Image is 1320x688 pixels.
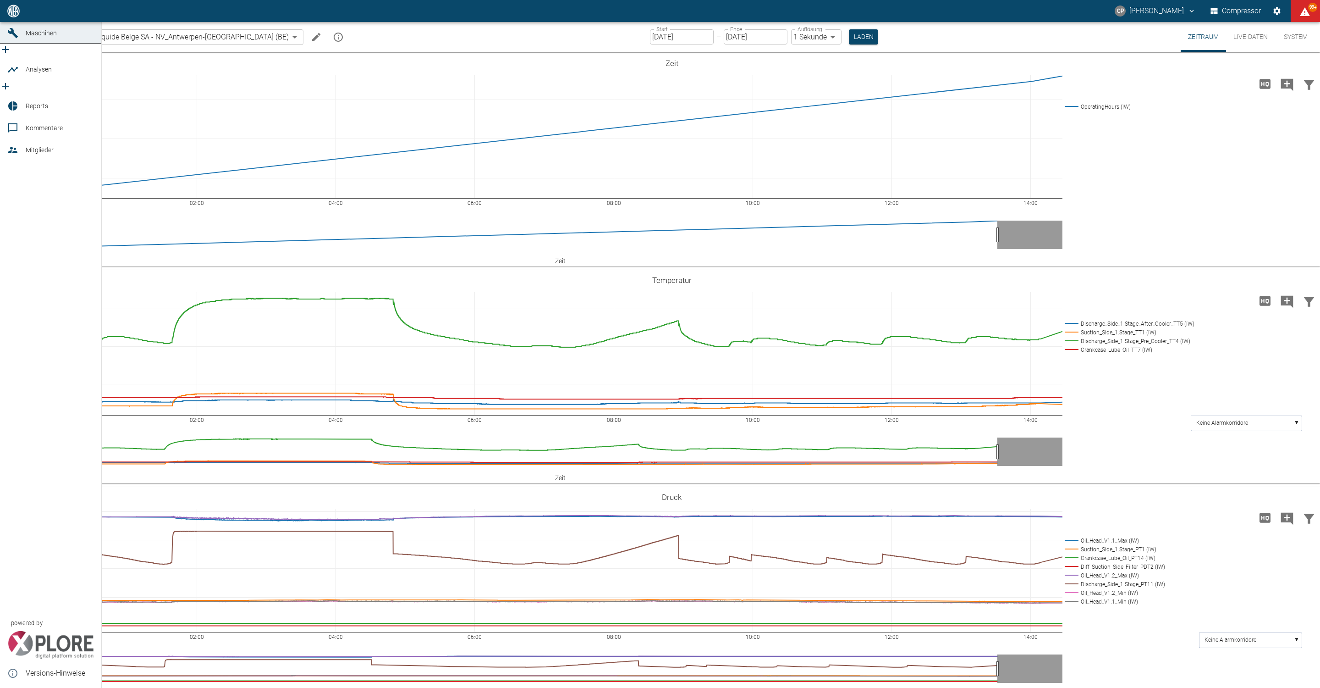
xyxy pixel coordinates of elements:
[1254,79,1276,88] span: Hohe Auflösung
[1275,22,1316,52] button: System
[49,32,289,42] span: 13.0007/1_Air Liquide Belge SA - NV_Antwerpen-[GEOGRAPHIC_DATA] (BE)
[26,668,94,679] span: Versions-Hinweise
[1204,637,1256,643] text: Keine Alarmkorridore
[1113,3,1197,19] button: christoph.palm@neuman-esser.com
[329,28,347,46] button: mission info
[849,29,878,44] button: Laden
[730,25,742,33] label: Ende
[34,32,289,43] a: 13.0007/1_Air Liquide Belge SA - NV_Antwerpen-[GEOGRAPHIC_DATA] (BE)
[11,619,43,627] span: powered by
[797,25,822,33] label: Auflösung
[1276,506,1298,530] button: Kommentar hinzufügen
[724,29,787,44] input: DD.MM.YYYY
[1298,289,1320,313] button: Daten filtern
[1196,420,1248,426] text: Keine Alarmkorridore
[716,32,721,42] p: –
[1254,296,1276,305] span: Hohe Auflösung
[26,66,52,73] span: Analysen
[6,5,21,17] img: logo
[1276,289,1298,313] button: Kommentar hinzufügen
[650,29,714,44] input: DD.MM.YYYY
[1209,3,1263,19] button: Compressor
[1115,6,1126,17] div: CP
[656,25,668,33] label: Start
[26,124,63,132] span: Kommentare
[26,102,48,110] span: Reports
[1298,72,1320,96] button: Daten filtern
[1308,3,1317,12] span: 99+
[1276,72,1298,96] button: Kommentar hinzufügen
[26,146,54,154] span: Mitglieder
[1181,22,1226,52] button: Zeitraum
[7,631,94,659] img: Xplore Logo
[307,28,325,46] button: Machine bearbeiten
[1269,3,1285,19] button: Einstellungen
[26,29,57,37] span: Maschinen
[1298,506,1320,530] button: Daten filtern
[1226,22,1275,52] button: Live-Daten
[791,29,841,44] div: 1 Sekunde
[1254,513,1276,522] span: Hohe Auflösung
